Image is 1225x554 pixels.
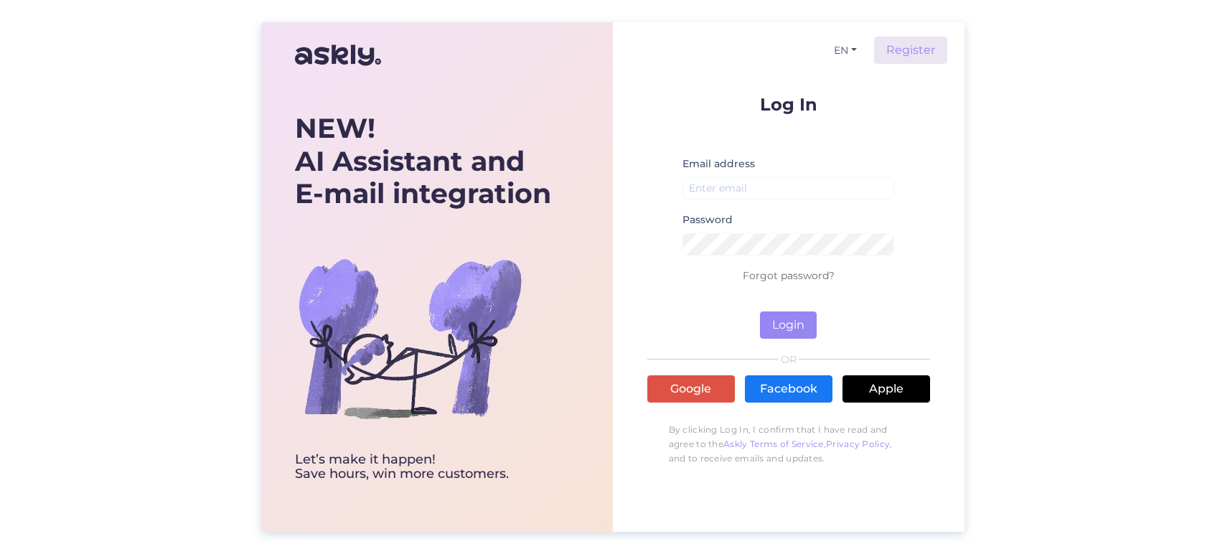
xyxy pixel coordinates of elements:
[843,375,930,403] a: Apple
[295,112,551,210] div: AI Assistant and E-mail integration
[874,37,947,64] a: Register
[828,40,863,61] button: EN
[647,415,930,473] p: By clicking Log In, I confirm that I have read and agree to the , , and to receive emails and upd...
[295,111,375,145] b: NEW!
[723,438,824,449] a: Askly Terms of Service
[295,223,525,453] img: bg-askly
[745,375,832,403] a: Facebook
[760,311,817,339] button: Login
[295,453,551,482] div: Let’s make it happen! Save hours, win more customers.
[826,438,890,449] a: Privacy Policy
[295,38,381,72] img: Askly
[647,375,735,403] a: Google
[682,177,895,199] input: Enter email
[743,269,835,282] a: Forgot password?
[647,95,930,113] p: Log In
[682,156,755,172] label: Email address
[778,355,799,365] span: OR
[682,212,733,227] label: Password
